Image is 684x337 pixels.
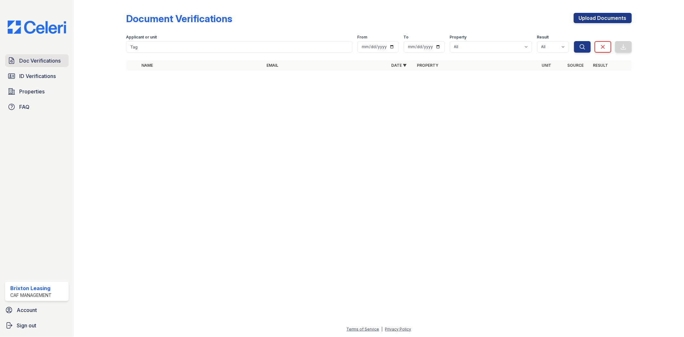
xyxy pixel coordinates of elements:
span: Sign out [17,322,36,329]
a: Terms of Service [347,327,379,332]
a: Sign out [3,319,71,332]
a: ID Verifications [5,70,69,82]
a: FAQ [5,100,69,113]
label: Property [450,35,467,40]
img: CE_Logo_Blue-a8612792a0a2168367f1c8372b55b34899dd931a85d93a1a3d3e32e68fde9ad4.png [3,21,71,34]
div: CAF Management [10,292,52,298]
span: FAQ [19,103,30,111]
span: Doc Verifications [19,57,61,65]
div: Brixton Leasing [10,284,52,292]
a: Account [3,304,71,316]
label: Result [537,35,549,40]
a: Date ▼ [391,63,407,68]
a: Email [266,63,278,68]
a: Properties [5,85,69,98]
a: Upload Documents [574,13,632,23]
span: Account [17,306,37,314]
a: Privacy Policy [385,327,411,332]
label: Applicant or unit [126,35,157,40]
a: Unit [542,63,552,68]
a: Result [593,63,608,68]
a: Doc Verifications [5,54,69,67]
div: | [382,327,383,332]
span: ID Verifications [19,72,56,80]
a: Source [568,63,584,68]
a: Property [417,63,438,68]
a: Name [141,63,153,68]
div: Document Verifications [126,13,232,24]
span: Properties [19,88,45,95]
label: From [358,35,367,40]
input: Search by name, email, or unit number [126,41,352,53]
label: To [404,35,409,40]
